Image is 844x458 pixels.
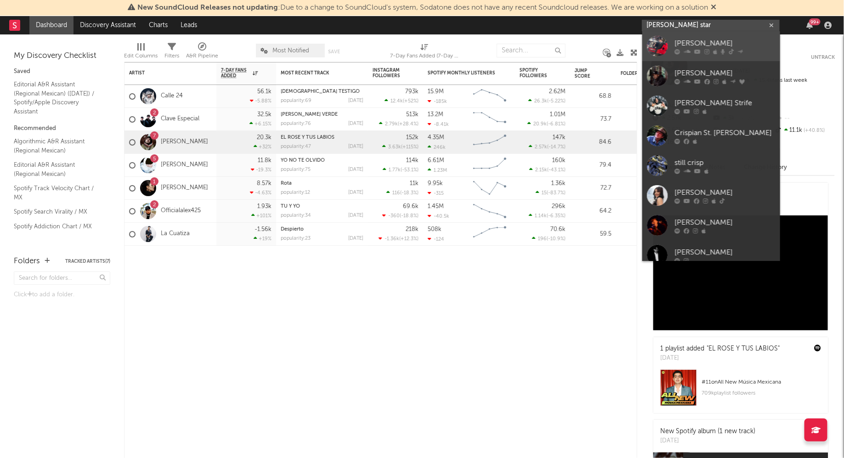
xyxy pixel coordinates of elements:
[161,138,208,146] a: [PERSON_NAME]
[428,190,444,196] div: -315
[529,167,566,173] div: ( )
[552,204,566,209] div: 296k
[281,158,325,163] a: YO NO TE OLVIDO
[550,226,566,232] div: 70.6k
[642,20,780,31] input: Search for artists
[428,89,444,95] div: 15.9M
[520,68,552,79] div: Spotify Followers
[379,236,419,242] div: ( )
[281,135,334,140] a: EL ROSE Y TUS LABIOS
[575,137,612,148] div: 84.6
[272,48,309,54] span: Most Notified
[257,135,272,141] div: 20.3k
[161,184,208,192] a: [PERSON_NAME]
[528,98,566,104] div: ( )
[254,236,272,242] div: +19 %
[257,89,272,95] div: 56.1k
[549,145,564,150] span: -14.7 %
[257,181,272,187] div: 8.57k
[803,128,825,133] span: +40.8 %
[164,39,179,66] div: Filters
[348,144,363,149] div: [DATE]
[406,226,419,232] div: 218k
[142,16,174,34] a: Charts
[348,167,363,172] div: [DATE]
[548,214,564,219] span: -6.35 %
[774,113,835,124] div: --
[550,112,566,118] div: 1.01M
[124,39,158,66] div: Edit Columns
[186,51,218,62] div: A&R Pipeline
[388,145,401,150] span: 3.63k
[575,183,612,194] div: 72.7
[653,369,828,413] a: #11onAll New Música Mexicana709kplaylist followers
[379,121,419,127] div: ( )
[702,388,821,399] div: 709k playlist followers
[402,145,417,150] span: +115 %
[403,204,419,209] div: 69.6k
[428,98,447,104] div: -185k
[348,236,363,241] div: [DATE]
[281,112,363,117] div: LUZ VERDE
[14,136,101,155] a: Algorithmic A&R Assistant (Regional Mexican)
[281,112,338,117] a: [PERSON_NAME] VERDE
[428,144,446,150] div: 246k
[14,289,110,300] div: Click to add a folder.
[255,226,272,232] div: -1.56k
[469,154,510,177] svg: Chart title
[399,122,417,127] span: +28.4 %
[428,121,449,127] div: -8.41k
[164,51,179,62] div: Filters
[542,191,547,196] span: 15
[14,221,101,232] a: Spotify Addiction Chart / MX
[385,98,419,104] div: ( )
[281,98,312,103] div: popularity: 69
[575,114,612,125] div: 73.7
[529,213,566,219] div: ( )
[548,237,564,242] span: -10.9 %
[674,38,776,49] div: [PERSON_NAME]
[575,229,612,240] div: 59.5
[250,190,272,196] div: -4.63 %
[660,427,755,436] div: New Spotify album (1 new track)
[382,144,419,150] div: ( )
[428,158,444,164] div: 6.61M
[809,18,821,25] div: 99 +
[251,213,272,219] div: +101 %
[386,190,419,196] div: ( )
[535,168,547,173] span: 2.15k
[250,98,272,104] div: -5.88 %
[811,53,835,62] button: Untrack
[14,271,110,285] input: Search for folders...
[74,16,142,34] a: Discovery Assistant
[774,124,835,136] div: 11.1k
[428,181,443,187] div: 9.95k
[401,214,417,219] span: -18.8 %
[428,204,444,209] div: 1.45M
[328,49,340,54] button: Save
[806,22,813,29] button: 99+
[281,167,311,172] div: popularity: 75
[469,131,510,154] svg: Chart title
[348,190,363,195] div: [DATE]
[642,151,780,181] a: still crisp
[391,99,403,104] span: 12.4k
[575,68,598,79] div: Jump Score
[674,68,776,79] div: [PERSON_NAME]
[428,70,497,76] div: Spotify Monthly Listeners
[642,121,780,151] a: Crispian St. [PERSON_NAME]
[642,181,780,210] a: [PERSON_NAME]
[392,191,400,196] span: 116
[251,167,272,173] div: -19.3 %
[660,354,780,363] div: [DATE]
[642,31,780,61] a: [PERSON_NAME]
[406,158,419,164] div: 114k
[552,158,566,164] div: 160k
[137,4,708,11] span: : Due to a change to SoundCloud's system, Sodatone does not have any recent Soundcloud releases. ...
[14,66,110,77] div: Saved
[281,89,360,94] a: [DEMOGRAPHIC_DATA] TESTIGO
[258,158,272,164] div: 11.8k
[402,191,417,196] span: -18.3 %
[529,144,566,150] div: ( )
[536,190,566,196] div: ( )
